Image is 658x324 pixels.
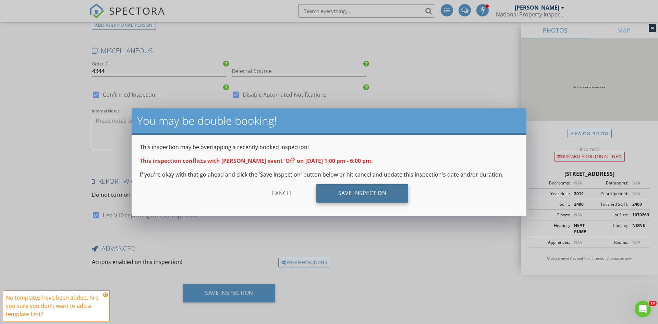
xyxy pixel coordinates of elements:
[140,157,373,165] strong: This inspection conflicts with [PERSON_NAME] event 'Off' on [DATE] 1:00 pm - 6:00 pm.
[140,170,518,179] p: If you're okay with that go ahead and click the 'Save Inspection' button below or hit cancel and ...
[250,184,315,203] div: Cancel
[137,114,521,128] h2: You may be double booking!
[6,293,101,318] div: No templates have been added. Are you sure you don't want to add a template first?
[140,143,518,151] p: This inspection may be overlapping a recently booked inspection!
[635,301,651,317] iframe: Intercom live chat
[316,184,409,203] div: Save Inspection
[649,301,657,306] span: 10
